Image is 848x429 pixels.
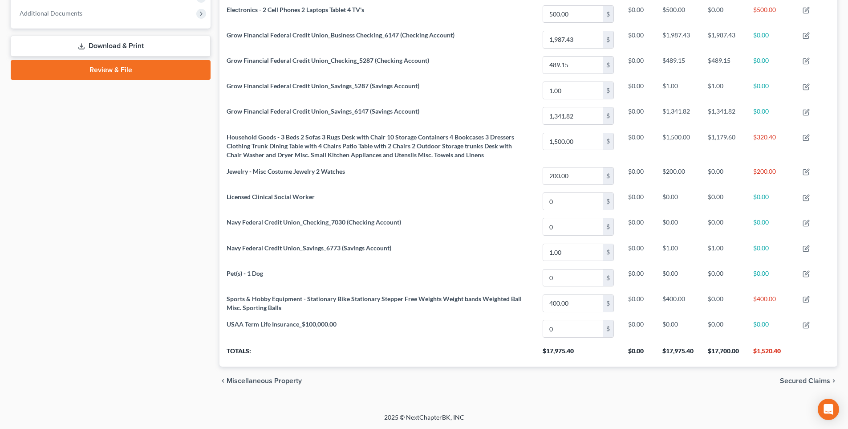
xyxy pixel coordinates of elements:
[603,57,613,74] div: $
[655,316,701,342] td: $0.00
[655,214,701,240] td: $0.00
[701,27,746,52] td: $1,987.43
[701,78,746,103] td: $1.00
[536,342,621,367] th: $17,975.40
[603,320,613,337] div: $
[655,1,701,27] td: $500.00
[603,295,613,312] div: $
[780,377,837,384] button: Secured Claims chevron_right
[655,188,701,214] td: $0.00
[227,31,454,39] span: Grow Financial Federal Credit Union_Business Checking_6147 (Checking Account)
[227,57,429,64] span: Grow Financial Federal Credit Union_Checking_5287 (Checking Account)
[701,265,746,290] td: $0.00
[227,320,337,328] span: USAA Term Life Insurance_$100,000.00
[746,240,795,265] td: $0.00
[603,31,613,48] div: $
[701,1,746,27] td: $0.00
[227,270,263,277] span: Pet(s) - 1 Dog
[746,78,795,103] td: $0.00
[621,214,655,240] td: $0.00
[227,377,302,384] span: Miscellaneous Property
[701,188,746,214] td: $0.00
[603,82,613,99] div: $
[621,240,655,265] td: $0.00
[11,36,211,57] a: Download & Print
[621,290,655,316] td: $0.00
[655,290,701,316] td: $400.00
[20,9,82,17] span: Additional Documents
[543,107,603,124] input: 0.00
[227,82,419,90] span: Grow Financial Federal Credit Union_Savings_5287 (Savings Account)
[701,290,746,316] td: $0.00
[655,103,701,129] td: $1,341.82
[655,27,701,52] td: $1,987.43
[655,163,701,188] td: $200.00
[746,1,795,27] td: $500.00
[746,163,795,188] td: $200.00
[603,168,613,184] div: $
[603,270,613,286] div: $
[543,133,603,150] input: 0.00
[621,78,655,103] td: $0.00
[655,342,701,367] th: $17,975.40
[227,295,522,311] span: Sports & Hobby Equipment - Stationary Bike Stationary Stepper Free Weights Weight bands Weighted ...
[655,129,701,163] td: $1,500.00
[543,31,603,48] input: 0.00
[655,78,701,103] td: $1.00
[603,107,613,124] div: $
[621,1,655,27] td: $0.00
[603,193,613,210] div: $
[655,240,701,265] td: $1.00
[543,270,603,286] input: 0.00
[655,52,701,78] td: $489.15
[746,129,795,163] td: $320.40
[227,133,514,159] span: Household Goods - 3 Beds 2 Sofas 3 Rugs Desk with Chair 10 Storage Containers 4 Bookcases 3 Dress...
[543,295,603,312] input: 0.00
[746,342,795,367] th: $1,520.40
[543,6,603,23] input: 0.00
[543,168,603,184] input: 0.00
[603,6,613,23] div: $
[621,52,655,78] td: $0.00
[543,218,603,235] input: 0.00
[170,413,678,429] div: 2025 © NextChapterBK, INC
[780,377,830,384] span: Secured Claims
[818,399,839,420] div: Open Intercom Messenger
[746,290,795,316] td: $400.00
[701,103,746,129] td: $1,341.82
[655,265,701,290] td: $0.00
[227,244,391,252] span: Navy Federal Credit Union_Savings_6773 (Savings Account)
[621,342,655,367] th: $0.00
[621,316,655,342] td: $0.00
[621,103,655,129] td: $0.00
[219,342,536,367] th: Totals:
[701,129,746,163] td: $1,179.60
[227,6,364,13] span: Electronics - 2 Cell Phones 2 Laptops Tablet 4 TV's
[227,218,401,226] span: Navy Federal Credit Union_Checking_7030 (Checking Account)
[621,188,655,214] td: $0.00
[746,103,795,129] td: $0.00
[746,316,795,342] td: $0.00
[219,377,302,384] button: chevron_left Miscellaneous Property
[701,214,746,240] td: $0.00
[603,133,613,150] div: $
[543,57,603,74] input: 0.00
[701,52,746,78] td: $489.15
[746,265,795,290] td: $0.00
[701,342,746,367] th: $17,700.00
[543,193,603,210] input: 0.00
[701,240,746,265] td: $1.00
[701,316,746,342] td: $0.00
[227,193,315,200] span: Licensed Clinical Social Worker
[219,377,227,384] i: chevron_left
[746,214,795,240] td: $0.00
[603,244,613,261] div: $
[603,218,613,235] div: $
[701,163,746,188] td: $0.00
[621,27,655,52] td: $0.00
[621,129,655,163] td: $0.00
[746,188,795,214] td: $0.00
[543,82,603,99] input: 0.00
[11,60,211,80] a: Review & File
[227,107,419,115] span: Grow Financial Federal Credit Union_Savings_6147 (Savings Account)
